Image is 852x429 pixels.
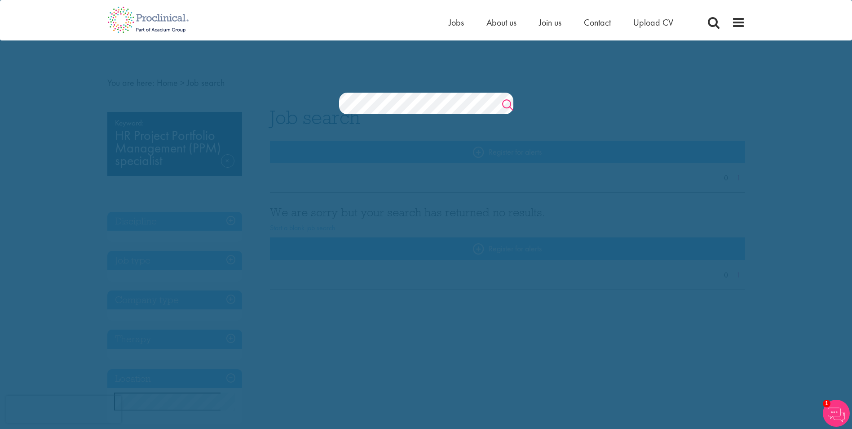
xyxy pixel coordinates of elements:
a: Upload CV [633,17,673,28]
a: Jobs [449,17,464,28]
span: 1 [823,400,830,407]
img: Chatbot [823,400,850,427]
a: Job search submit button [502,97,513,115]
a: Join us [539,17,561,28]
a: About us [486,17,516,28]
a: Contact [584,17,611,28]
